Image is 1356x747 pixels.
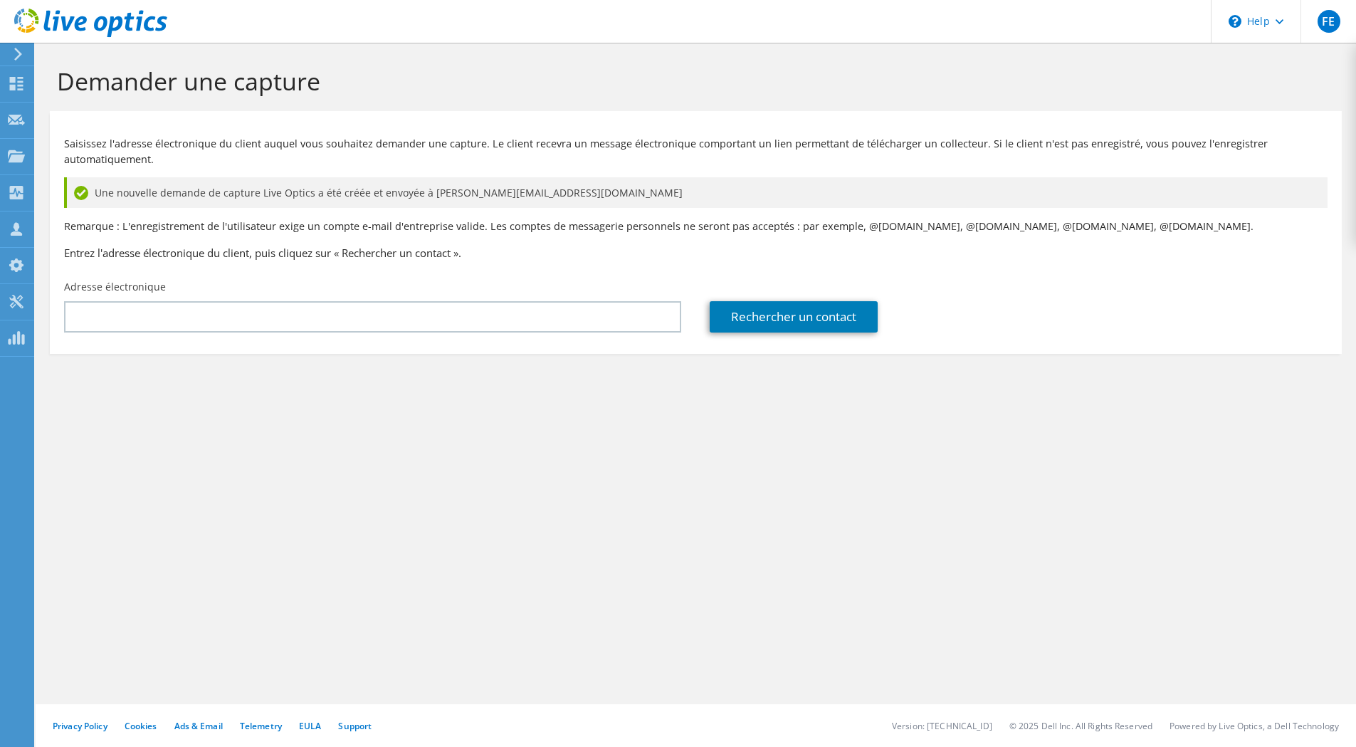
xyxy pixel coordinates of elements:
a: Cookies [125,720,157,732]
p: Saisissez l'adresse électronique du client auquel vous souhaitez demander une capture. Le client ... [64,136,1328,167]
li: Version: [TECHNICAL_ID] [892,720,992,732]
a: Privacy Policy [53,720,107,732]
svg: \n [1229,15,1241,28]
a: Support [338,720,372,732]
a: Rechercher un contact [710,301,878,333]
a: EULA [299,720,321,732]
span: Une nouvelle demande de capture Live Optics a été créée et envoyée à [PERSON_NAME][EMAIL_ADDRESS]... [95,185,683,201]
span: FE [1318,10,1340,33]
label: Adresse électronique [64,280,166,294]
p: Remarque : L'enregistrement de l'utilisateur exige un compte e-mail d'entreprise valide. Les comp... [64,219,1328,234]
li: © 2025 Dell Inc. All Rights Reserved [1009,720,1152,732]
li: Powered by Live Optics, a Dell Technology [1170,720,1339,732]
a: Ads & Email [174,720,223,732]
h3: Entrez l'adresse électronique du client, puis cliquez sur « Rechercher un contact ». [64,245,1328,261]
a: Telemetry [240,720,282,732]
h1: Demander une capture [57,66,1328,96]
